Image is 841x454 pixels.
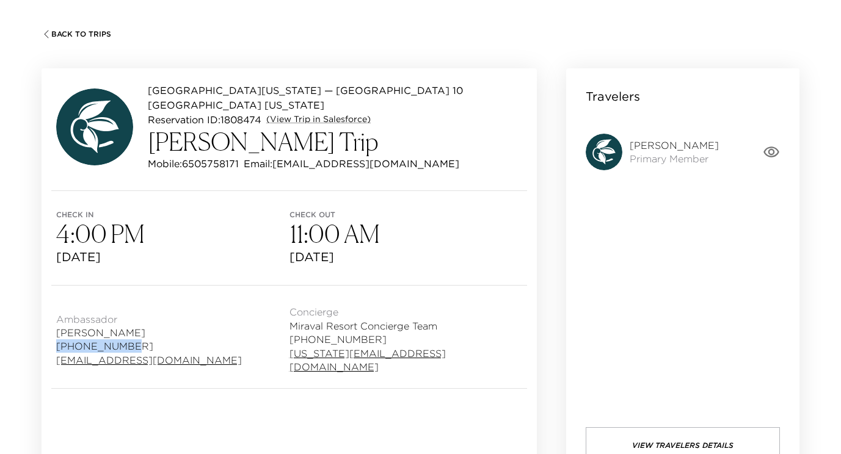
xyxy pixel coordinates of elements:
a: [EMAIL_ADDRESS][DOMAIN_NAME] [56,353,242,367]
span: Concierge [289,305,523,319]
a: [US_STATE][EMAIL_ADDRESS][DOMAIN_NAME] [289,347,523,374]
span: Check in [56,211,289,219]
img: avatar.4afec266560d411620d96f9f038fe73f.svg [586,134,622,170]
p: Travelers [586,88,640,105]
span: [PERSON_NAME] [630,139,719,152]
span: Primary Member [630,152,719,165]
span: [PHONE_NUMBER] [289,333,523,346]
span: [DATE] [56,248,289,265]
a: (View Trip in Salesforce) [266,113,371,126]
span: Back To Trips [51,30,111,38]
span: [PERSON_NAME] [56,326,242,339]
button: Back To Trips [42,29,111,39]
p: Email: [EMAIL_ADDRESS][DOMAIN_NAME] [244,156,459,171]
h3: [PERSON_NAME] Trip [148,127,522,156]
img: avatar.4afec266560d411620d96f9f038fe73f.svg [56,88,133,165]
span: Ambassador [56,312,242,326]
span: [PHONE_NUMBER] [56,339,242,353]
p: [GEOGRAPHIC_DATA][US_STATE] — [GEOGRAPHIC_DATA] 10 [GEOGRAPHIC_DATA] [US_STATE] [148,83,522,112]
span: Check out [289,211,523,219]
span: Miraval Resort Concierge Team [289,319,523,333]
h3: 11:00 AM [289,219,523,248]
p: Mobile: 6505758171 [148,156,239,171]
span: [DATE] [289,248,523,265]
p: Reservation ID: 1808474 [148,112,261,127]
h3: 4:00 PM [56,219,289,248]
